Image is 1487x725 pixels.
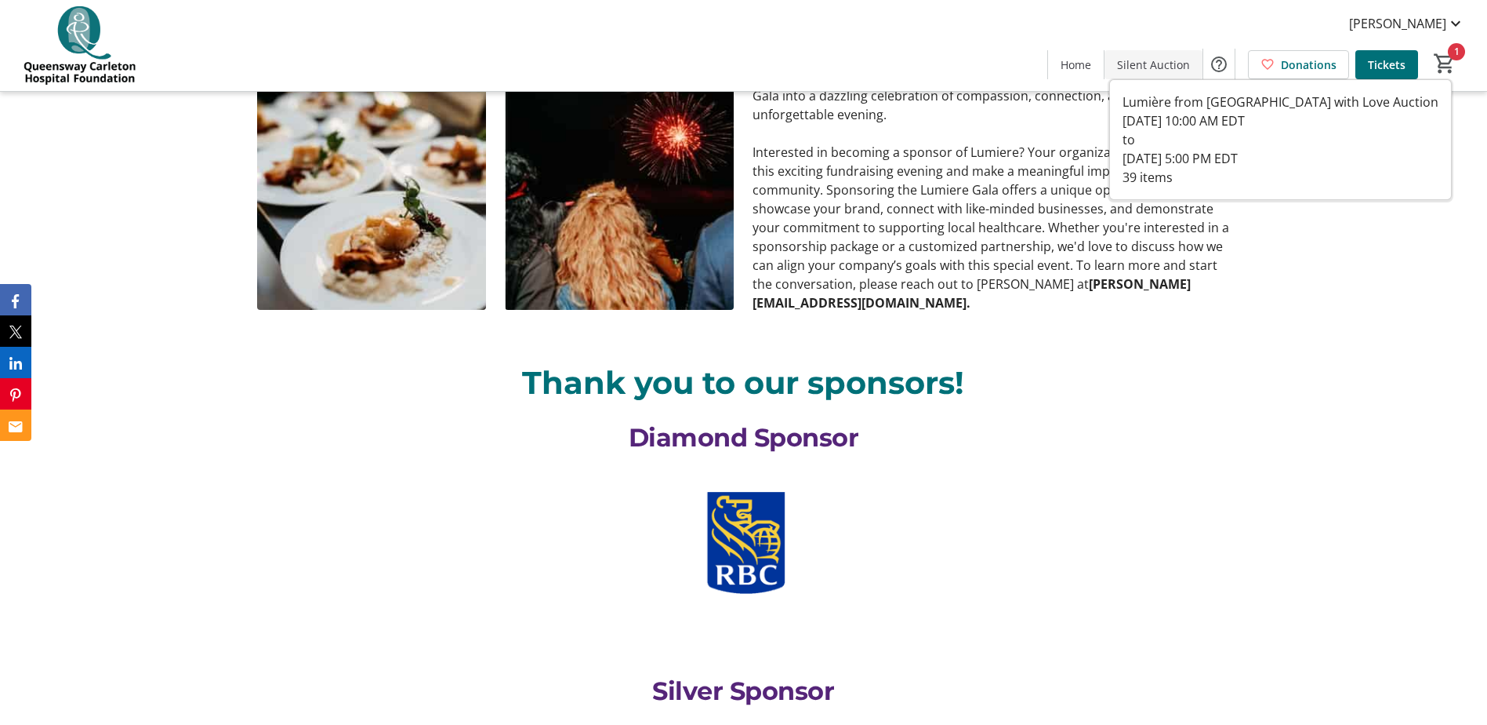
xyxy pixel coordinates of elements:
[1123,149,1438,168] div: [DATE] 5:00 PM EDT
[1281,56,1336,73] span: Donations
[1349,14,1446,33] span: [PERSON_NAME]
[505,81,734,310] img: undefined
[1104,50,1202,79] a: Silent Auction
[1048,50,1104,79] a: Home
[1123,93,1438,111] div: Lumière from [GEOGRAPHIC_DATA] with Love Auction
[670,469,817,616] img: logo
[753,143,1229,312] p: Interested in becoming a sponsor of Lumiere? Your organization can be part of this exciting fundr...
[1061,56,1091,73] span: Home
[1123,111,1438,130] div: [DATE] 10:00 AM EDT
[1336,11,1478,36] button: [PERSON_NAME]
[257,81,486,310] img: undefined
[257,672,1230,710] p: Silver Sponsor
[753,275,1191,311] strong: [PERSON_NAME][EMAIL_ADDRESS][DOMAIN_NAME].
[257,419,1230,457] p: Diamond Sponsor
[257,359,1230,406] p: Thank you to our sponsors!
[753,67,1229,124] p: Join us for the VIP Reception with [PERSON_NAME], as we transform the Lumière Gala into a dazzlin...
[9,6,149,85] img: QCH Foundation's Logo
[1203,49,1235,80] button: Help
[1355,50,1418,79] a: Tickets
[1431,49,1459,78] button: Cart
[1117,56,1190,73] span: Silent Auction
[1123,168,1438,187] div: 39 items
[1248,50,1349,79] a: Donations
[1123,130,1438,149] div: to
[1368,56,1405,73] span: Tickets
